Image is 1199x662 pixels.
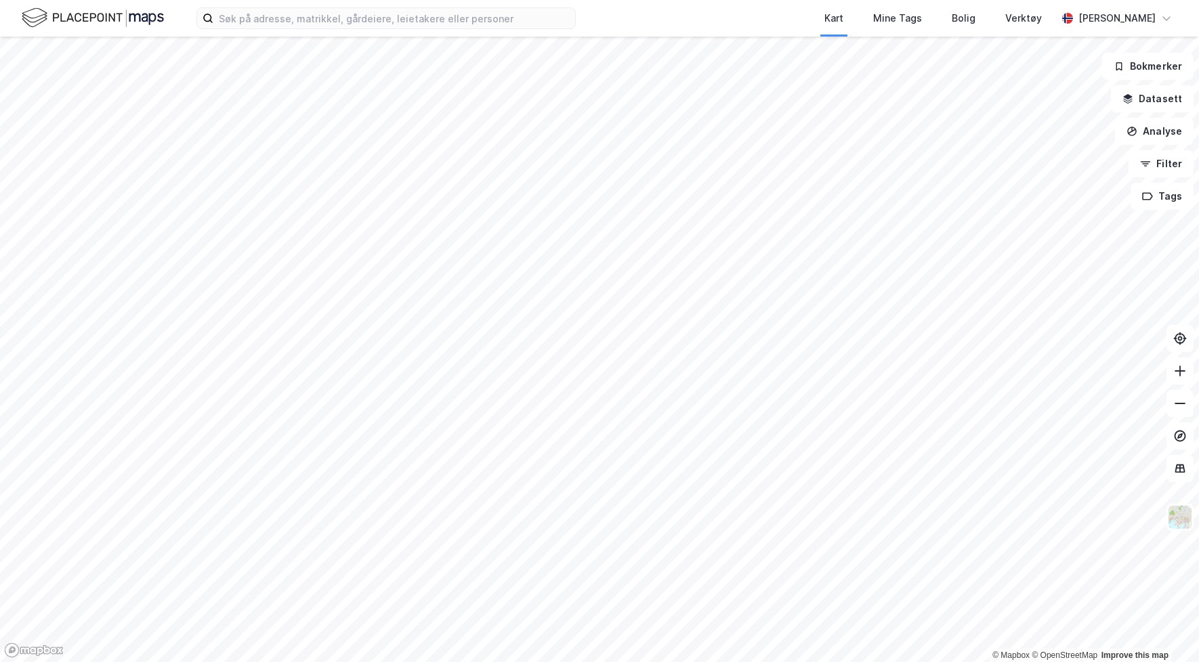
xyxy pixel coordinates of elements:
div: Verktøy [1005,10,1042,26]
div: Bolig [952,10,975,26]
button: Filter [1129,150,1194,177]
div: Mine Tags [873,10,922,26]
button: Tags [1131,183,1194,210]
div: Kontrollprogram for chat [1131,597,1199,662]
button: Datasett [1111,85,1194,112]
a: OpenStreetMap [1032,650,1097,660]
a: Mapbox homepage [4,642,64,658]
input: Søk på adresse, matrikkel, gårdeiere, leietakere eller personer [213,8,575,28]
a: Mapbox [992,650,1030,660]
img: Z [1167,504,1193,530]
img: logo.f888ab2527a4732fd821a326f86c7f29.svg [22,6,164,30]
div: Kart [824,10,843,26]
button: Bokmerker [1102,53,1194,80]
div: [PERSON_NAME] [1078,10,1156,26]
a: Improve this map [1101,650,1169,660]
button: Analyse [1115,118,1194,145]
iframe: Chat Widget [1131,597,1199,662]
